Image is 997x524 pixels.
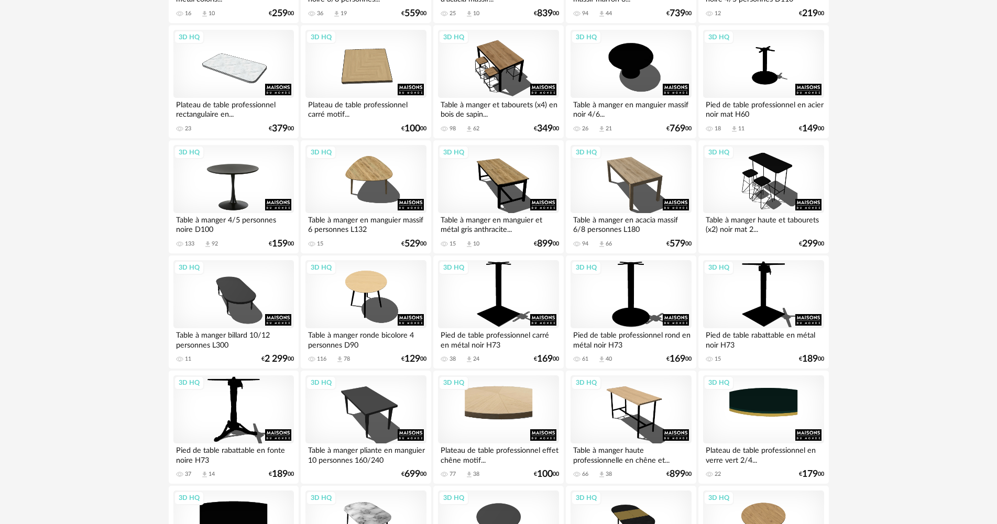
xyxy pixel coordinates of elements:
[802,240,818,248] span: 299
[465,10,473,18] span: Download icon
[571,443,691,464] div: Table à manger haute professionnelle en chêne et...
[698,371,828,484] a: 3D HQ Plateau de table professionnel en verre vert 2/4... 22 €17900
[433,255,563,369] a: 3D HQ Pied de table professionnel carré en métal noir H73 38 Download icon 24 €16900
[450,471,456,478] div: 77
[185,10,191,17] div: 16
[465,471,473,478] span: Download icon
[730,125,738,133] span: Download icon
[465,125,473,133] span: Download icon
[401,471,426,478] div: € 00
[173,213,294,234] div: Table à manger 4/5 personnes noire D100
[666,355,692,363] div: € 00
[401,355,426,363] div: € 00
[169,371,299,484] a: 3D HQ Pied de table rabattable en fonte noire H73 37 Download icon 14 €18900
[272,125,288,132] span: 379
[301,255,431,369] a: 3D HQ Table à manger ronde bicolore 4 personnes D90 116 Download icon 78 €12900
[209,10,215,17] div: 10
[799,10,824,17] div: € 00
[802,355,818,363] span: 189
[438,443,558,464] div: Plateau de table professionnel effet chêne motif...
[174,491,204,505] div: 3D HQ
[571,491,601,505] div: 3D HQ
[698,255,828,369] a: 3D HQ Pied de table rabattable en métal noir H73 15 €18900
[473,355,479,363] div: 24
[715,10,721,17] div: 12
[582,471,588,478] div: 66
[802,471,818,478] span: 179
[715,471,721,478] div: 22
[799,355,824,363] div: € 00
[598,125,606,133] span: Download icon
[473,125,479,132] div: 62
[173,443,294,464] div: Pied de table rabattable en fonte noire H73
[566,25,696,138] a: 3D HQ Table à manger en manguier massif noir 4/6... 26 Download icon 21 €76900
[704,376,734,389] div: 3D HQ
[173,98,294,119] div: Plateau de table professionnel rectangulaire en...
[534,125,559,132] div: € 00
[306,491,336,505] div: 3D HQ
[401,10,426,17] div: € 00
[537,471,553,478] span: 100
[174,261,204,274] div: 3D HQ
[265,355,288,363] span: 2 299
[473,471,479,478] div: 38
[670,471,685,478] span: 899
[404,125,420,132] span: 100
[598,10,606,18] span: Download icon
[537,240,553,248] span: 899
[185,240,194,248] div: 133
[305,213,426,234] div: Table à manger en manguier massif 6 personnes L132
[571,328,691,349] div: Pied de table professionnel rond en métal noir H73
[606,10,612,17] div: 44
[201,471,209,478] span: Download icon
[698,25,828,138] a: 3D HQ Pied de table professionnel en acier noir mat H60 18 Download icon 11 €14900
[185,355,191,363] div: 11
[703,328,824,349] div: Pied de table rabattable en métal noir H73
[269,125,294,132] div: € 00
[473,240,479,248] div: 10
[169,255,299,369] a: 3D HQ Table à manger billard 10/12 personnes L300 11 €2 29900
[715,125,721,132] div: 18
[272,10,288,17] span: 259
[571,98,691,119] div: Table à manger en manguier massif noir 4/6...
[344,355,350,363] div: 78
[598,471,606,478] span: Download icon
[404,240,420,248] span: 529
[438,213,558,234] div: Table à manger en manguier et métal gris anthracite...
[305,443,426,464] div: Table à manger pliante en manguier 10 personnes 160/240
[582,125,588,132] div: 26
[582,10,588,17] div: 94
[606,355,612,363] div: 40
[404,471,420,478] span: 699
[306,261,336,274] div: 3D HQ
[738,125,744,132] div: 11
[209,471,215,478] div: 14
[666,10,692,17] div: € 00
[666,240,692,248] div: € 00
[566,140,696,253] a: 3D HQ Table à manger en acacia massif 6/8 personnes L180 94 Download icon 66 €57900
[173,328,294,349] div: Table à manger billard 10/12 personnes L300
[450,355,456,363] div: 38
[174,376,204,389] div: 3D HQ
[571,376,601,389] div: 3D HQ
[305,98,426,119] div: Plateau de table professionnel carré motif...
[401,125,426,132] div: € 00
[704,491,734,505] div: 3D HQ
[433,371,563,484] a: 3D HQ Plateau de table professionnel effet chêne motif... 77 Download icon 38 €10000
[582,240,588,248] div: 94
[169,140,299,253] a: 3D HQ Table à manger 4/5 personnes noire D100 133 Download icon 92 €15900
[670,240,685,248] span: 579
[438,328,558,349] div: Pied de table professionnel carré en métal noir H73
[715,355,721,363] div: 15
[341,10,347,17] div: 19
[704,261,734,274] div: 3D HQ
[799,471,824,478] div: € 00
[185,125,191,132] div: 23
[438,98,558,119] div: Table à manger et tabourets (x4) en bois de sapin...
[317,10,323,17] div: 36
[336,355,344,363] span: Download icon
[670,355,685,363] span: 169
[571,146,601,159] div: 3D HQ
[802,10,818,17] span: 219
[317,355,326,363] div: 116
